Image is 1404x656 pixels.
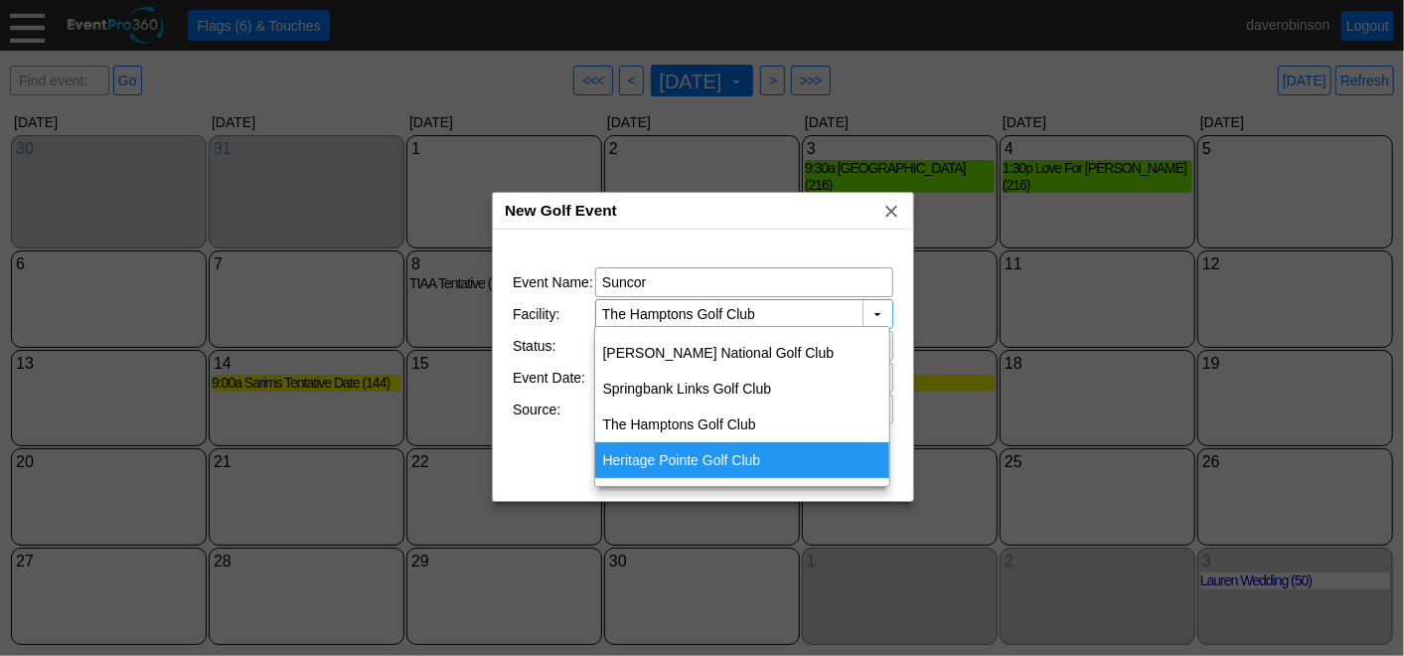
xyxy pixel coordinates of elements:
td: Source: [513,395,593,424]
div: The Hamptons Golf Club [595,407,890,442]
td: Status: [513,331,593,361]
div: Heritage Pointe Golf Club [595,442,890,478]
td: Facility: [513,299,593,329]
div: [PERSON_NAME] National Golf Club [595,335,890,371]
td: Event Date: [513,363,593,393]
div: dijit_form_FilteringSelect_9_popup [594,326,891,487]
td: Event Name: [513,267,593,297]
span: New Golf Event [505,202,617,219]
div: Springbank Links Golf Club [595,371,890,407]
